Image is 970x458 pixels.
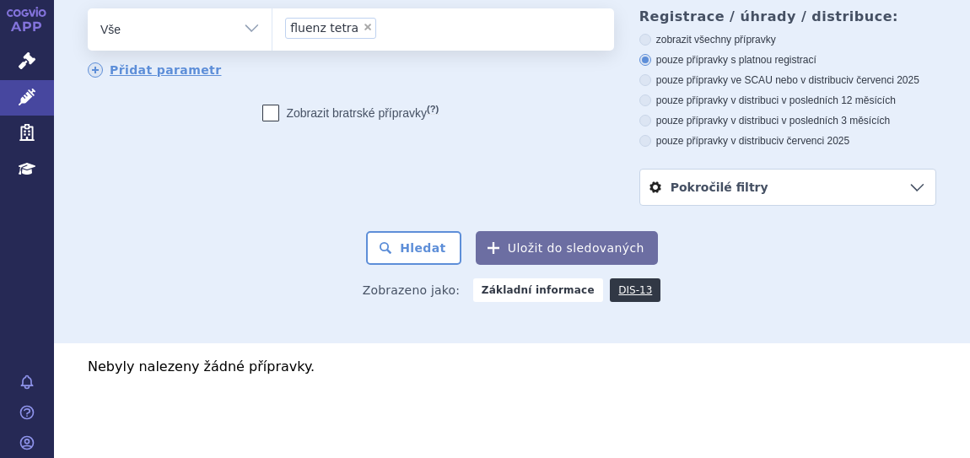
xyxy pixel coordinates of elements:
label: pouze přípravky v distribuci v posledních 12 měsících [639,94,936,107]
span: v červenci 2025 [849,74,919,86]
button: Hledat [366,231,461,265]
button: Uložit do sledovaných [476,231,658,265]
abbr: (?) [427,104,439,115]
a: Pokročilé filtry [640,170,935,205]
label: pouze přípravky v distribuci [639,134,936,148]
span: fluenz tetra [290,22,358,34]
span: v červenci 2025 [779,135,849,147]
span: × [363,22,373,32]
label: Zobrazit bratrské přípravky [262,105,439,121]
a: Přidat parametr [88,62,222,78]
label: pouze přípravky s platnou registrací [639,53,936,67]
label: pouze přípravky v distribuci v posledních 3 měsících [639,114,936,127]
input: fluenz tetra [381,17,391,38]
strong: Základní informace [473,278,603,302]
h3: Registrace / úhrady / distribuce: [639,8,936,24]
label: zobrazit všechny přípravky [639,33,936,46]
a: DIS-13 [610,278,660,302]
p: Nebyly nalezeny žádné přípravky. [88,360,936,374]
span: Zobrazeno jako: [363,278,461,302]
label: pouze přípravky ve SCAU nebo v distribuci [639,73,936,87]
